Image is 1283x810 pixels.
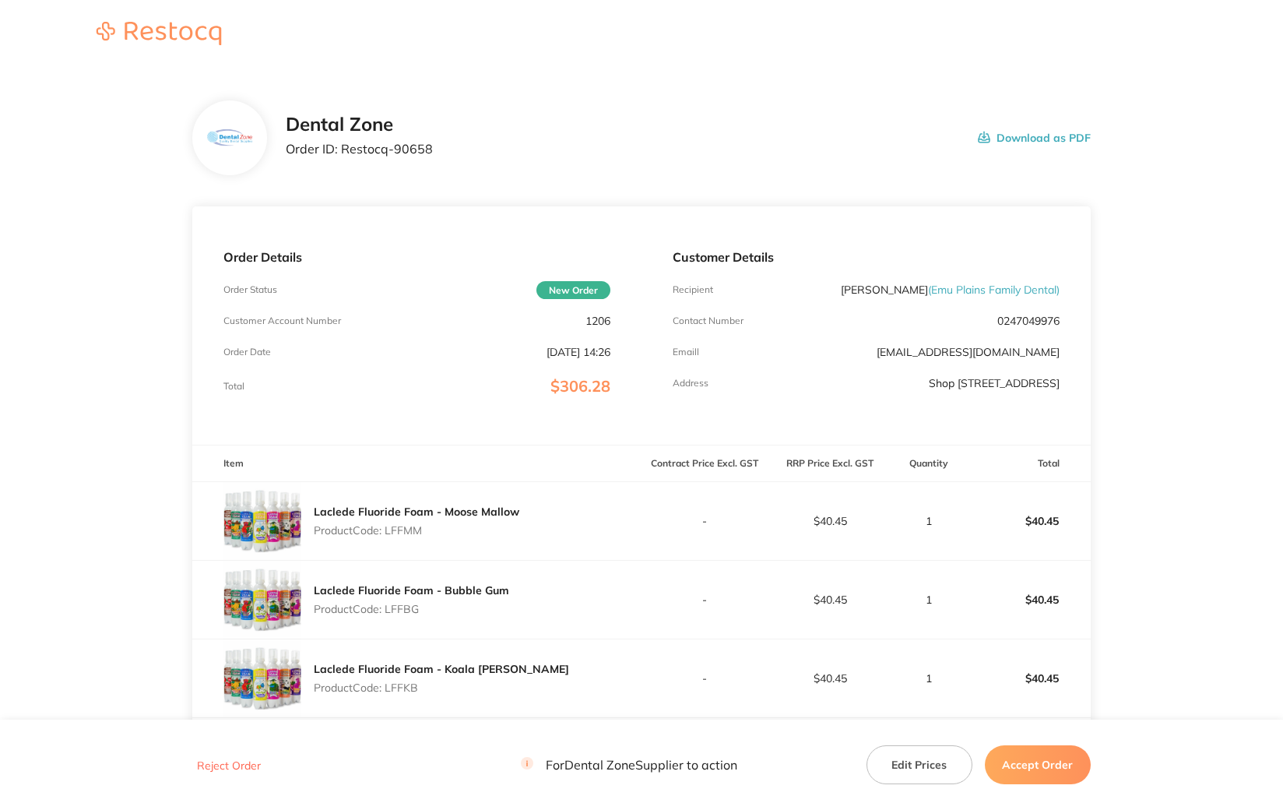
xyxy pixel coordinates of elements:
[965,581,1090,618] p: $40.45
[205,113,255,164] img: a2liazRzbw
[965,502,1090,540] p: $40.45
[985,745,1091,784] button: Accept Order
[978,114,1091,162] button: Download as PDF
[866,745,972,784] button: Edit Prices
[223,381,244,392] p: Total
[314,583,509,597] a: Laclede Fluoride Foam - Bubble Gum
[768,672,893,685] p: $40.45
[642,672,767,685] p: -
[641,445,768,482] th: Contract Price Excl. GST
[894,515,964,527] p: 1
[768,515,893,527] p: $40.45
[223,482,301,560] img: ODFiY3lrcA
[550,376,610,396] span: $306.28
[768,593,893,606] p: $40.45
[223,315,341,326] p: Customer Account Number
[192,445,641,482] th: Item
[673,378,708,389] p: Address
[192,759,265,773] button: Reject Order
[314,505,519,519] a: Laclede Fluoride Foam - Moose Mallow
[894,593,964,606] p: 1
[314,681,569,694] p: Product Code: LFFKB
[894,672,964,685] p: 1
[547,346,610,358] p: [DATE] 14:26
[223,639,301,717] img: ZGtwcXZxNg
[673,284,713,295] p: Recipient
[673,347,699,357] p: Emaill
[997,315,1060,327] p: 0247049976
[223,561,301,639] img: aXFyNXh2cw
[841,283,1060,296] p: [PERSON_NAME]
[81,22,237,48] a: Restocq logo
[965,445,1091,482] th: Total
[585,315,610,327] p: 1206
[673,250,1060,264] p: Customer Details
[893,445,965,482] th: Quantity
[223,284,277,295] p: Order Status
[536,281,610,299] span: New Order
[673,315,743,326] p: Contact Number
[223,347,271,357] p: Order Date
[521,758,737,773] p: For Dental Zone Supplier to action
[286,114,433,136] h2: Dental Zone
[929,377,1060,389] p: Shop [STREET_ADDRESS]
[314,524,519,537] p: Product Code: LFFMM
[928,283,1060,297] span: ( Emu Plains Family Dental )
[768,445,894,482] th: RRP Price Excl. GST
[642,515,767,527] p: -
[81,22,237,45] img: Restocq logo
[223,250,610,264] p: Order Details
[314,603,509,615] p: Product Code: LFFBG
[223,718,301,790] img: bG93cDd1Zw
[877,345,1060,359] a: [EMAIL_ADDRESS][DOMAIN_NAME]
[286,142,433,156] p: Order ID: Restocq- 90658
[965,660,1090,697] p: $40.45
[642,593,767,606] p: -
[314,662,569,676] a: Laclede Fluoride Foam - Koala [PERSON_NAME]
